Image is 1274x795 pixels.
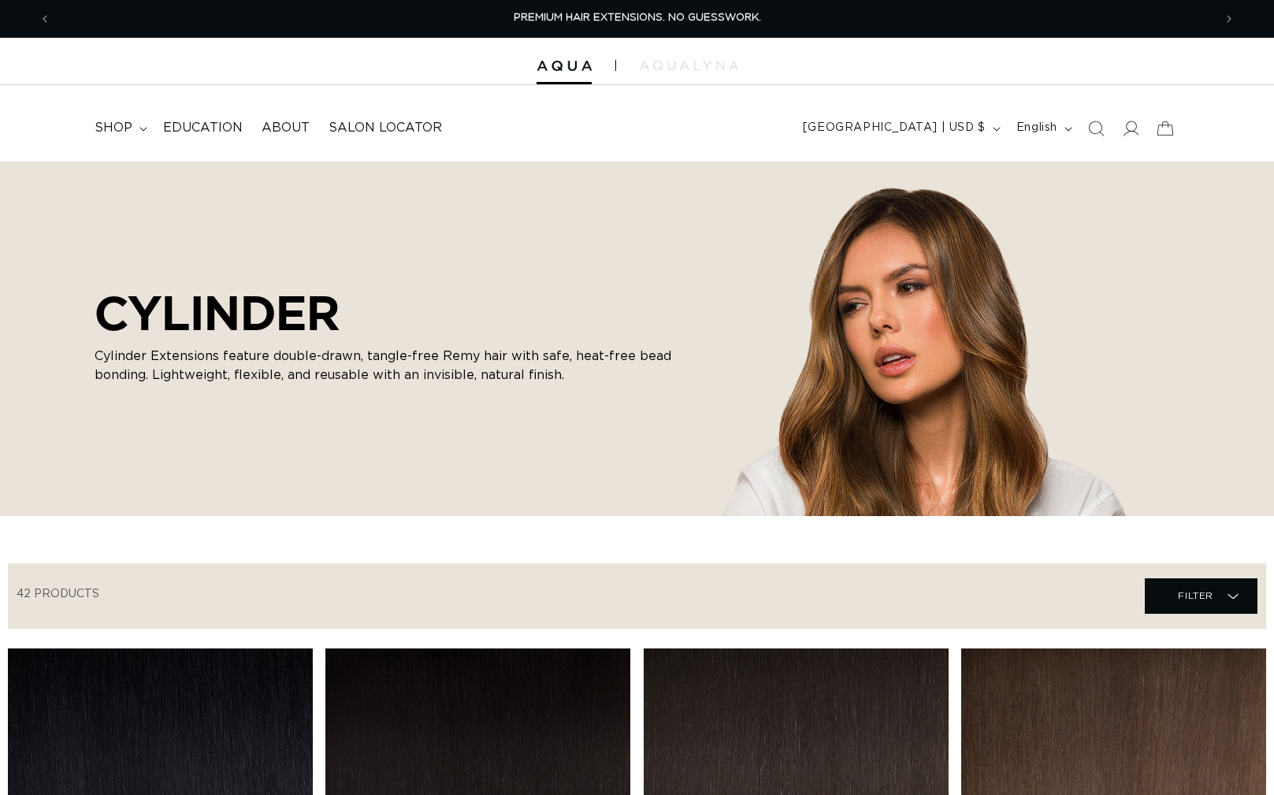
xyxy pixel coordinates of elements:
[95,120,132,136] span: shop
[319,110,451,146] a: Salon Locator
[1007,113,1079,143] button: English
[17,589,99,600] span: 42 products
[1079,111,1113,146] summary: Search
[329,120,442,136] span: Salon Locator
[252,110,319,146] a: About
[1212,4,1246,34] button: Next announcement
[1178,581,1213,611] span: Filter
[262,120,310,136] span: About
[154,110,252,146] a: Education
[163,120,243,136] span: Education
[1145,578,1257,614] summary: Filter
[537,61,592,72] img: Aqua Hair Extensions
[95,347,693,384] p: Cylinder Extensions feature double-drawn, tangle-free Remy hair with safe, heat-free bead bonding...
[85,110,154,146] summary: shop
[803,120,986,136] span: [GEOGRAPHIC_DATA] | USD $
[640,61,738,70] img: aqualyna.com
[514,13,761,23] span: PREMIUM HAIR EXTENSIONS. NO GUESSWORK.
[95,285,693,340] h2: CYLINDER
[28,4,62,34] button: Previous announcement
[793,113,1007,143] button: [GEOGRAPHIC_DATA] | USD $
[1016,120,1057,136] span: English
